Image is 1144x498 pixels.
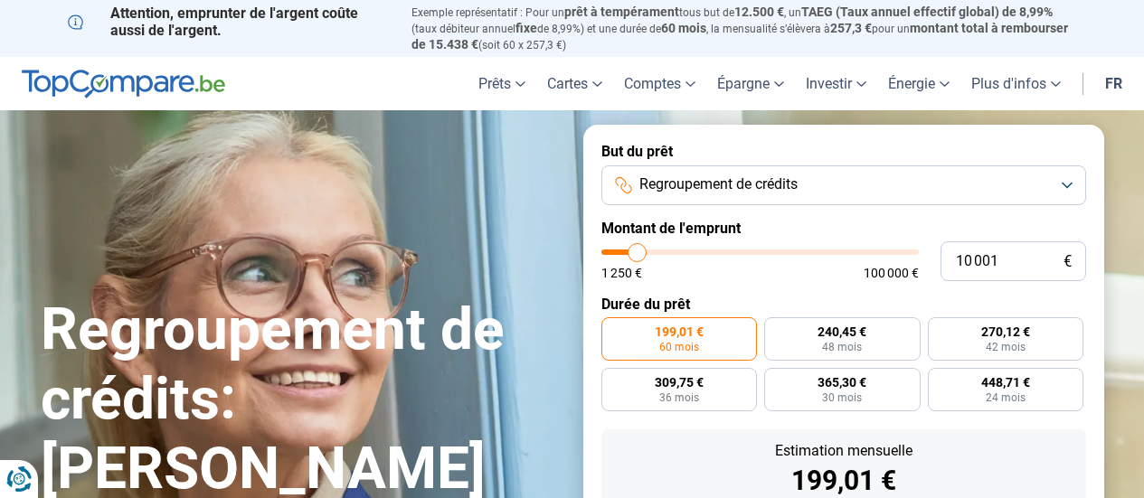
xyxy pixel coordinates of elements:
span: 48 mois [822,342,862,352]
span: TAEG (Taux annuel effectif global) de 8,99% [801,5,1053,19]
span: 309,75 € [655,376,704,389]
span: € [1064,254,1072,269]
span: 257,3 € [830,21,872,35]
a: Prêts [468,57,536,110]
a: Investir [795,57,877,110]
p: Exemple représentatif : Pour un tous but de , un (taux débiteur annuel de 8,99%) et une durée de ... [411,5,1077,52]
span: 448,71 € [981,376,1030,389]
span: 240,45 € [818,325,866,338]
span: prêt à tempérament [564,5,679,19]
span: 199,01 € [655,325,704,338]
a: Cartes [536,57,613,110]
img: TopCompare [22,70,225,99]
label: Durée du prêt [601,296,1086,313]
span: 12.500 € [734,5,784,19]
span: Regroupement de crédits [639,174,798,194]
label: Montant de l'emprunt [601,220,1086,237]
a: Épargne [706,57,795,110]
a: Comptes [613,57,706,110]
span: 60 mois [661,21,706,35]
span: 60 mois [659,342,699,352]
span: 365,30 € [818,376,866,389]
a: Énergie [877,57,960,110]
span: 100 000 € [864,267,919,279]
span: 270,12 € [981,325,1030,338]
span: 24 mois [986,392,1026,403]
div: Estimation mensuelle [616,444,1072,458]
button: Regroupement de crédits [601,165,1086,205]
span: 30 mois [822,392,862,403]
span: 1 250 € [601,267,642,279]
label: But du prêt [601,143,1086,160]
span: fixe [515,21,537,35]
a: fr [1094,57,1133,110]
a: Plus d'infos [960,57,1072,110]
span: 36 mois [659,392,699,403]
span: montant total à rembourser de 15.438 € [411,21,1068,52]
span: 42 mois [986,342,1026,352]
div: 199,01 € [616,467,1072,494]
p: Attention, emprunter de l'argent coûte aussi de l'argent. [68,5,390,39]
